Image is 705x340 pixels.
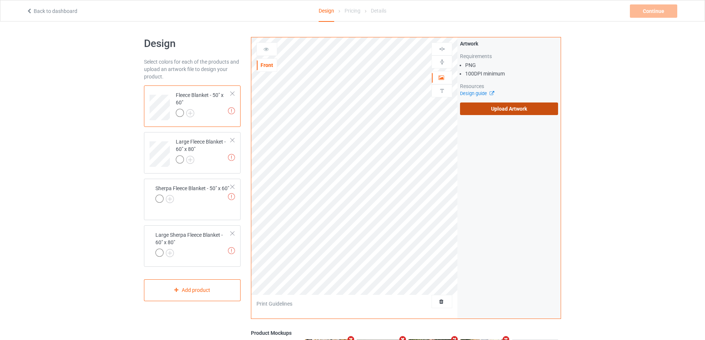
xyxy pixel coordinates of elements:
img: svg%3E%0A [439,87,446,94]
a: Design guide [460,91,494,96]
label: Upload Artwork [460,102,558,115]
div: Details [371,0,386,21]
div: Sherpa Fleece Blanket - 50" x 60" [155,185,229,202]
h1: Design [144,37,241,50]
img: svg+xml;base64,PD94bWwgdmVyc2lvbj0iMS4wIiBlbmNvZGluZz0iVVRGLTgiPz4KPHN2ZyB3aWR0aD0iMjJweCIgaGVpZ2... [166,249,174,257]
div: Fleece Blanket - 50" x 60" [144,85,241,127]
div: Print Guidelines [256,300,292,307]
img: svg+xml;base64,PD94bWwgdmVyc2lvbj0iMS4wIiBlbmNvZGluZz0iVVRGLTgiPz4KPHN2ZyB3aWR0aD0iMjJweCIgaGVpZ2... [186,156,194,164]
div: Front [257,61,277,69]
a: Back to dashboard [26,8,77,14]
img: exclamation icon [228,154,235,161]
img: svg%3E%0A [439,46,446,53]
img: exclamation icon [228,193,235,200]
div: Large Sherpa Fleece Blanket - 60" x 80" [144,225,241,267]
img: svg+xml;base64,PD94bWwgdmVyc2lvbj0iMS4wIiBlbmNvZGluZz0iVVRGLTgiPz4KPHN2ZyB3aWR0aD0iMjJweCIgaGVpZ2... [186,109,194,117]
img: exclamation icon [228,247,235,254]
li: 100 DPI minimum [465,70,558,77]
div: Large Sherpa Fleece Blanket - 60" x 80" [155,231,231,256]
img: svg%3E%0A [439,58,446,65]
div: Add product [144,279,241,301]
img: exclamation icon [228,107,235,114]
div: Artwork [460,40,558,47]
div: Sherpa Fleece Blanket - 50" x 60" [144,179,241,220]
div: Product Mockups [251,329,561,337]
div: Fleece Blanket - 50" x 60" [176,91,231,117]
div: Requirements [460,53,558,60]
div: Large Fleece Blanket - 60" x 80" [144,132,241,174]
img: svg+xml;base64,PD94bWwgdmVyc2lvbj0iMS4wIiBlbmNvZGluZz0iVVRGLTgiPz4KPHN2ZyB3aWR0aD0iMjJweCIgaGVpZ2... [166,195,174,203]
div: Pricing [345,0,360,21]
div: Design [319,0,334,22]
div: Large Fleece Blanket - 60" x 80" [176,138,231,163]
div: Select colors for each of the products and upload an artwork file to design your product. [144,58,241,80]
div: Resources [460,83,558,90]
li: PNG [465,61,558,69]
